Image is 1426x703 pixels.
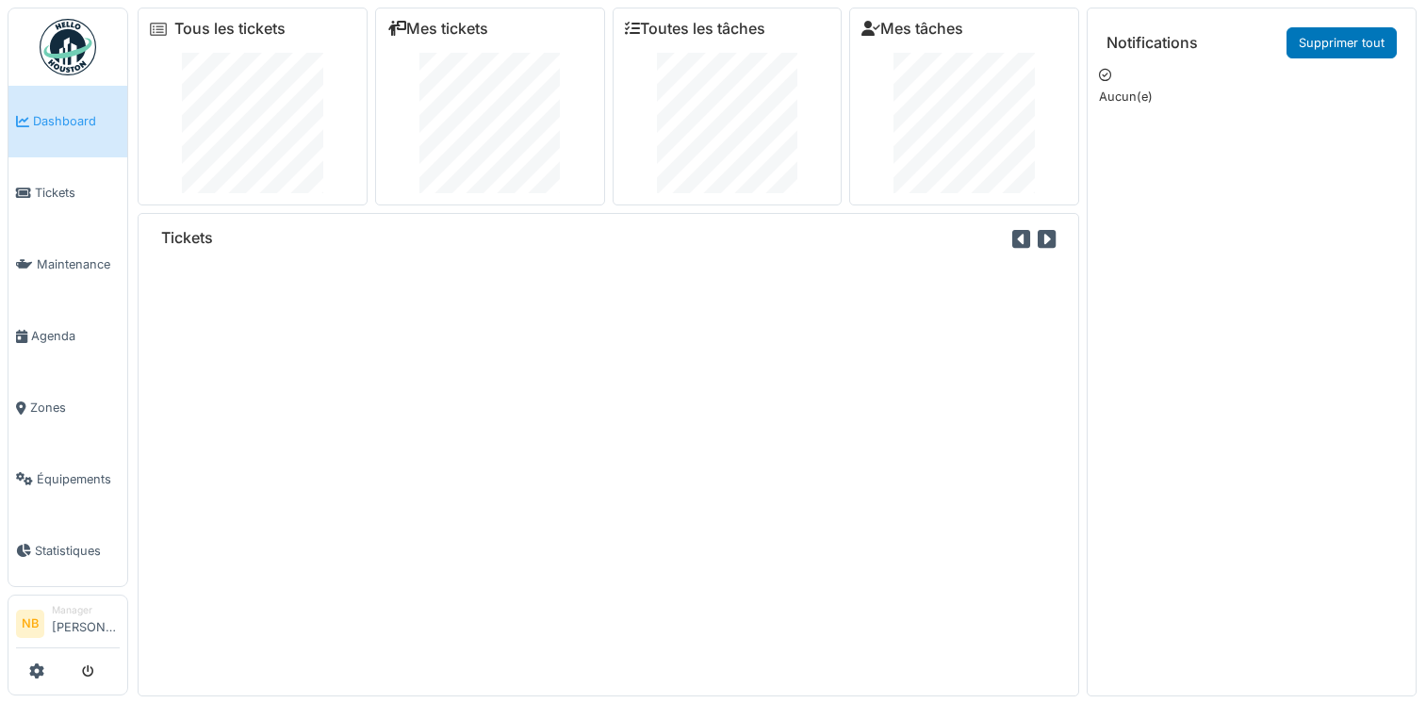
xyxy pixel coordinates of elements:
h6: Notifications [1106,34,1198,52]
a: Équipements [8,443,127,515]
a: Agenda [8,301,127,372]
span: Agenda [31,327,120,345]
a: Tous les tickets [174,20,286,38]
span: Dashboard [33,112,120,130]
div: Manager [52,603,120,617]
span: Statistiques [35,542,120,560]
span: Équipements [37,470,120,488]
a: Mes tâches [861,20,963,38]
p: Aucun(e) [1099,88,1404,106]
span: Tickets [35,184,120,202]
span: Zones [30,399,120,417]
span: Maintenance [37,255,120,273]
a: Mes tickets [387,20,488,38]
li: NB [16,610,44,638]
a: Supprimer tout [1287,27,1397,58]
a: NB Manager[PERSON_NAME] [16,603,120,648]
a: Toutes les tâches [625,20,765,38]
h6: Tickets [161,229,213,247]
a: Zones [8,372,127,444]
a: Dashboard [8,86,127,157]
li: [PERSON_NAME] [52,603,120,644]
a: Maintenance [8,229,127,301]
a: Tickets [8,157,127,229]
img: Badge_color-CXgf-gQk.svg [40,19,96,75]
a: Statistiques [8,515,127,586]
